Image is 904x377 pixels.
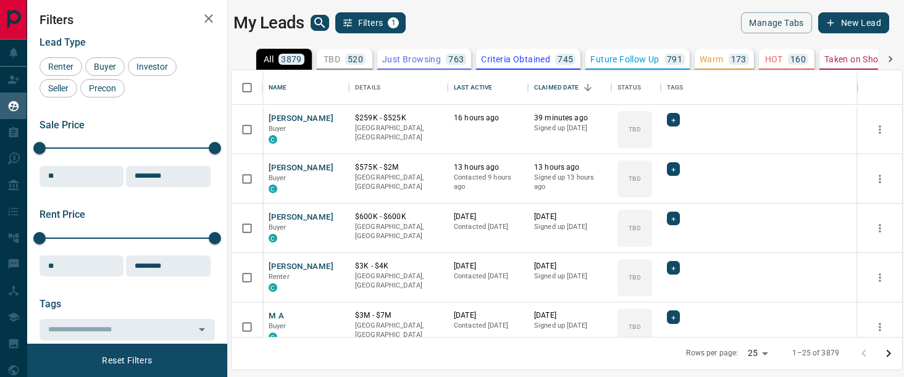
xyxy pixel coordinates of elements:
[454,261,522,271] p: [DATE]
[667,310,680,324] div: +
[40,119,85,131] span: Sale Price
[269,234,277,242] div: condos.ca
[85,83,120,93] span: Precon
[269,162,333,174] button: [PERSON_NAME]
[667,70,684,105] div: Tags
[534,70,579,105] div: Claimed Date
[629,174,640,183] p: TBD
[355,70,380,105] div: Details
[324,55,340,64] p: TBD
[534,212,605,222] p: [DATE]
[629,322,640,331] p: TBD
[40,57,82,76] div: Renter
[355,173,442,192] p: [GEOGRAPHIC_DATA], [GEOGRAPHIC_DATA]
[348,55,363,64] p: 520
[281,55,302,64] p: 3879
[311,15,329,31] button: search button
[269,184,277,193] div: condos.ca
[824,55,903,64] p: Taken on Showings
[629,223,640,233] p: TBD
[765,55,783,64] p: HOT
[629,125,640,134] p: TBD
[355,212,442,222] p: $600K - $600K
[269,212,333,223] button: [PERSON_NAME]
[40,79,77,97] div: Seller
[454,310,522,321] p: [DATE]
[269,310,284,322] button: M A
[667,261,680,275] div: +
[454,212,522,222] p: [DATE]
[741,12,811,33] button: Manage Tabs
[448,70,528,105] div: Last Active
[534,173,605,192] p: Signed up 13 hours ago
[269,283,277,292] div: condos.ca
[611,70,661,105] div: Status
[269,223,287,231] span: Buyer
[686,348,738,358] p: Rows per page:
[355,162,442,173] p: $575K - $2M
[534,261,605,271] p: [DATE]
[269,113,333,125] button: [PERSON_NAME]
[269,125,287,133] span: Buyer
[349,70,448,105] div: Details
[671,212,676,225] span: +
[269,273,290,281] span: Renter
[454,70,492,105] div: Last Active
[579,79,596,96] button: Sort
[40,12,215,27] h2: Filters
[90,62,120,72] span: Buyer
[269,322,287,330] span: Buyer
[590,55,659,64] p: Future Follow Up
[671,311,676,323] span: +
[355,261,442,271] p: $3K - $4K
[871,318,889,336] button: more
[667,55,682,64] p: 791
[671,163,676,175] span: +
[80,79,125,97] div: Precon
[454,321,522,331] p: Contacted [DATE]
[534,123,605,133] p: Signed up [DATE]
[355,123,442,143] p: [GEOGRAPHIC_DATA], [GEOGRAPHIC_DATA]
[558,55,573,64] p: 745
[876,341,901,366] button: Go to next page
[818,12,889,33] button: New Lead
[132,62,172,72] span: Investor
[40,298,61,310] span: Tags
[269,261,333,273] button: [PERSON_NAME]
[193,321,211,338] button: Open
[790,55,806,64] p: 160
[667,162,680,176] div: +
[528,70,611,105] div: Claimed Date
[534,113,605,123] p: 39 minutes ago
[534,271,605,281] p: Signed up [DATE]
[262,70,349,105] div: Name
[44,62,78,72] span: Renter
[667,113,680,126] div: +
[454,113,522,123] p: 16 hours ago
[731,55,747,64] p: 173
[269,174,287,182] span: Buyer
[85,57,125,76] div: Buyer
[355,310,442,321] p: $3M - $7M
[871,170,889,188] button: more
[454,173,522,192] p: Contacted 9 hours ago
[40,209,85,220] span: Rent Price
[871,268,889,287] button: more
[389,19,398,27] span: 1
[534,321,605,331] p: Signed up [DATE]
[269,70,287,105] div: Name
[382,55,441,64] p: Just Browsing
[269,135,277,144] div: condos.ca
[667,212,680,225] div: +
[454,222,522,232] p: Contacted [DATE]
[534,162,605,173] p: 13 hours ago
[454,162,522,173] p: 13 hours ago
[355,113,442,123] p: $259K - $525K
[629,273,640,282] p: TBD
[534,222,605,232] p: Signed up [DATE]
[671,262,676,274] span: +
[454,271,522,281] p: Contacted [DATE]
[871,219,889,238] button: more
[335,12,406,33] button: Filters1
[94,350,160,371] button: Reset Filters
